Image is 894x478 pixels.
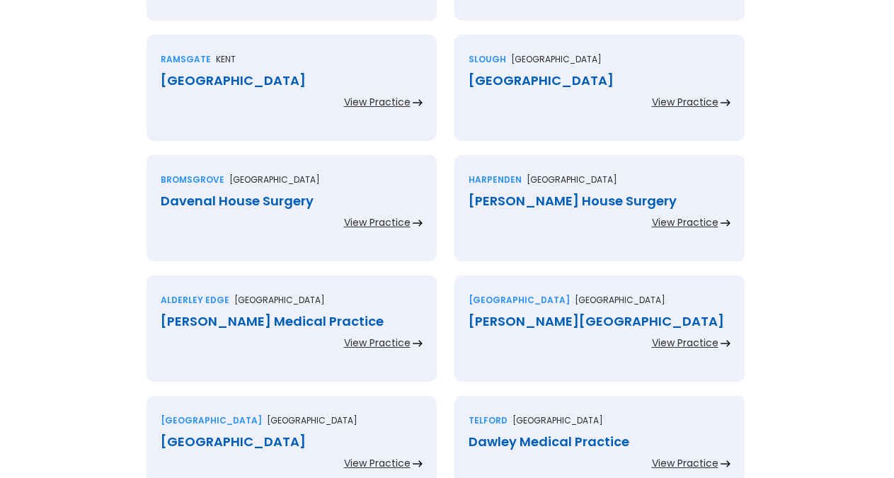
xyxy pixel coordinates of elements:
[267,414,357,428] p: [GEOGRAPHIC_DATA]
[469,314,730,329] div: [PERSON_NAME][GEOGRAPHIC_DATA]
[469,74,730,88] div: [GEOGRAPHIC_DATA]
[161,414,262,428] div: [GEOGRAPHIC_DATA]
[454,35,745,155] a: Slough[GEOGRAPHIC_DATA][GEOGRAPHIC_DATA]View Practice
[469,173,522,187] div: Harpenden
[147,155,437,275] a: Bromsgrove[GEOGRAPHIC_DATA]Davenal House SurgeryView Practice
[147,35,437,155] a: RamsgateKent[GEOGRAPHIC_DATA]View Practice
[469,194,730,208] div: [PERSON_NAME] House Surgery
[344,456,411,470] div: View Practice
[511,52,602,67] p: [GEOGRAPHIC_DATA]
[652,215,718,229] div: View Practice
[652,456,718,470] div: View Practice
[161,74,423,88] div: [GEOGRAPHIC_DATA]
[229,173,320,187] p: [GEOGRAPHIC_DATA]
[161,293,229,307] div: Alderley edge
[344,215,411,229] div: View Practice
[469,52,506,67] div: Slough
[161,435,423,449] div: [GEOGRAPHIC_DATA]
[234,293,325,307] p: [GEOGRAPHIC_DATA]
[469,435,730,449] div: Dawley Medical Practice
[469,293,570,307] div: [GEOGRAPHIC_DATA]
[161,52,211,67] div: Ramsgate
[469,414,508,428] div: Telford
[652,95,718,109] div: View Practice
[454,275,745,396] a: [GEOGRAPHIC_DATA][GEOGRAPHIC_DATA][PERSON_NAME][GEOGRAPHIC_DATA]View Practice
[344,336,411,350] div: View Practice
[527,173,617,187] p: [GEOGRAPHIC_DATA]
[575,293,665,307] p: [GEOGRAPHIC_DATA]
[652,336,718,350] div: View Practice
[161,314,423,329] div: [PERSON_NAME] Medical Practice
[161,194,423,208] div: Davenal House Surgery
[161,173,224,187] div: Bromsgrove
[216,52,236,67] p: Kent
[454,155,745,275] a: Harpenden[GEOGRAPHIC_DATA][PERSON_NAME] House SurgeryView Practice
[344,95,411,109] div: View Practice
[147,275,437,396] a: Alderley edge[GEOGRAPHIC_DATA][PERSON_NAME] Medical PracticeView Practice
[512,414,603,428] p: [GEOGRAPHIC_DATA]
